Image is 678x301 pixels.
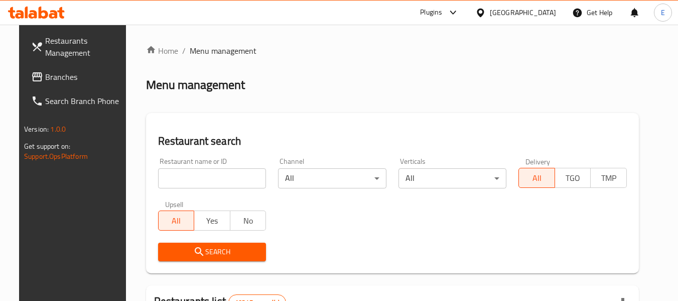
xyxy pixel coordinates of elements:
[163,214,191,228] span: All
[518,168,555,188] button: All
[525,158,551,165] label: Delivery
[24,150,88,163] a: Support.OpsPlatform
[146,45,178,57] a: Home
[595,171,623,185] span: TMP
[166,246,258,258] span: Search
[23,65,132,89] a: Branches
[420,7,442,19] div: Plugins
[559,171,587,185] span: TGO
[590,168,627,188] button: TMP
[523,171,551,185] span: All
[158,134,627,149] h2: Restaurant search
[165,200,184,208] label: Upsell
[146,45,639,57] nav: breadcrumb
[661,7,665,18] span: E
[230,211,266,231] button: No
[23,89,132,113] a: Search Branch Phone
[234,214,262,228] span: No
[146,77,245,93] h2: Menu management
[23,29,132,65] a: Restaurants Management
[194,211,230,231] button: Yes
[24,140,70,153] span: Get support on:
[158,243,266,261] button: Search
[45,95,124,107] span: Search Branch Phone
[555,168,591,188] button: TGO
[490,7,556,18] div: [GEOGRAPHIC_DATA]
[278,168,386,188] div: All
[50,123,66,136] span: 1.0.0
[158,168,266,188] input: Search for restaurant name or ID..
[190,45,256,57] span: Menu management
[398,168,507,188] div: All
[182,45,186,57] li: /
[45,71,124,83] span: Branches
[158,211,195,231] button: All
[198,214,226,228] span: Yes
[24,123,49,136] span: Version:
[45,35,124,59] span: Restaurants Management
